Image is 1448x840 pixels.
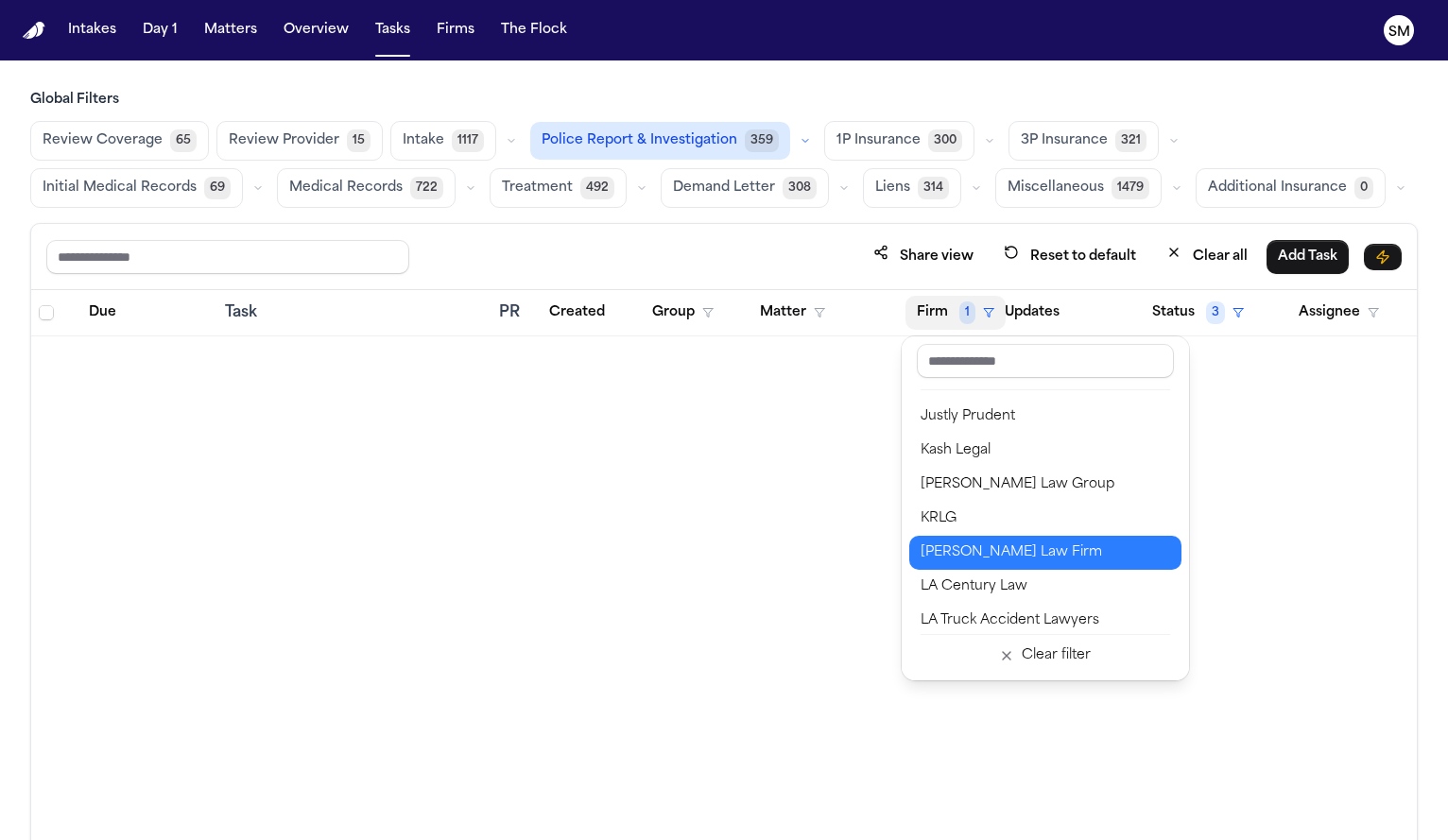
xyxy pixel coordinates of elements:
div: Justly Prudent [921,405,1170,428]
div: Clear filter [1022,644,1091,667]
button: Firm1 [905,296,1006,330]
div: LA Century Law [921,575,1170,598]
div: [PERSON_NAME] Law Group [921,473,1170,496]
div: KRLG [921,507,1170,530]
div: [PERSON_NAME] Law Firm [921,541,1170,564]
div: Kash Legal [921,439,1170,462]
div: Firm1 [902,336,1189,680]
div: LA Truck Accident Lawyers [921,609,1170,632]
